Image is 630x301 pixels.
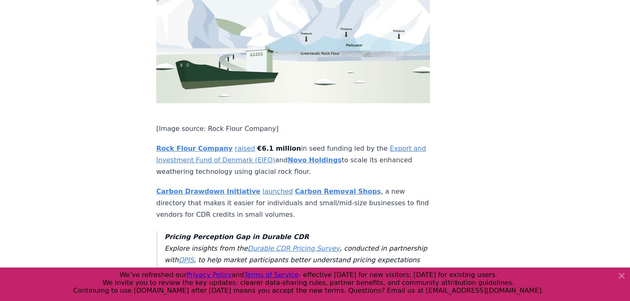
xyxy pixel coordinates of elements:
[295,187,381,195] a: Carbon Removal Shops
[156,186,430,220] p: , a new directory that makes it easier for individuals and small/mid-size businesses to find vend...
[235,145,255,152] a: raised
[156,145,233,152] a: Rock Flour Company
[156,187,260,195] a: Carbon Drawdown Initiative
[262,187,293,195] a: launched
[156,123,430,135] p: [Image source: Rock Flour Company]
[156,143,430,178] p: in seed funding led by the and to scale its enhanced weathering technology using glacial rock flour.
[248,244,340,252] a: Durable CDR Pricing Survey
[257,145,301,152] strong: €6.1 million
[165,233,309,241] strong: Pricing Perception Gap in Durable CDR
[288,156,342,164] a: Novo Holdings
[165,233,427,275] em: Explore insights from the , conducted in partnership with , to help market participants better un...
[179,256,194,264] a: OPIS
